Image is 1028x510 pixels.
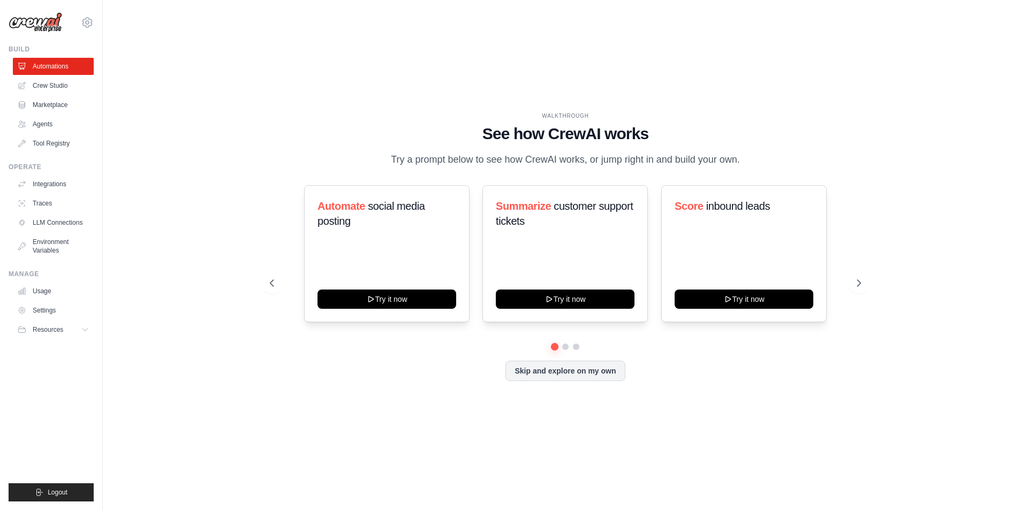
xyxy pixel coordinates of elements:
[13,96,94,113] a: Marketplace
[13,195,94,212] a: Traces
[13,233,94,259] a: Environment Variables
[496,200,551,212] span: Summarize
[318,200,425,227] span: social media posting
[48,488,67,497] span: Logout
[13,214,94,231] a: LLM Connections
[706,200,769,212] span: inbound leads
[13,116,94,133] a: Agents
[385,152,745,168] p: Try a prompt below to see how CrewAI works, or jump right in and build your own.
[9,12,62,33] img: Logo
[496,290,634,309] button: Try it now
[675,200,704,212] span: Score
[270,112,861,120] div: WALKTHROUGH
[318,290,456,309] button: Try it now
[13,283,94,300] a: Usage
[9,163,94,171] div: Operate
[9,270,94,278] div: Manage
[13,58,94,75] a: Automations
[318,200,365,212] span: Automate
[9,45,94,54] div: Build
[13,176,94,193] a: Integrations
[13,302,94,319] a: Settings
[496,200,633,227] span: customer support tickets
[33,325,63,334] span: Resources
[505,361,625,381] button: Skip and explore on my own
[13,77,94,94] a: Crew Studio
[13,321,94,338] button: Resources
[9,483,94,501] button: Logout
[675,290,813,309] button: Try it now
[974,459,1028,510] iframe: Chat Widget
[270,124,861,143] h1: See how CrewAI works
[13,135,94,152] a: Tool Registry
